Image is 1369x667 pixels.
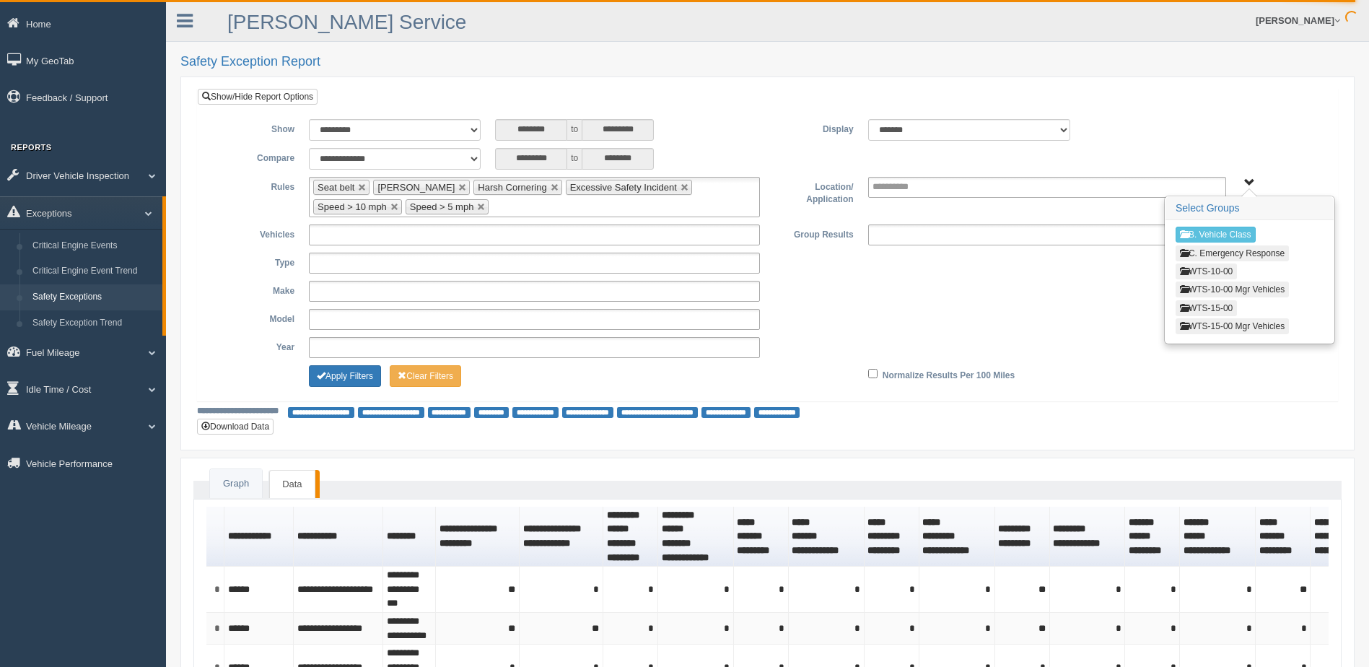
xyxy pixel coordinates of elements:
a: Critical Engine Events [26,233,162,259]
th: Sort column [789,507,865,567]
th: Sort column [603,507,658,567]
th: Sort column [658,507,734,567]
h2: Safety Exception Report [180,55,1355,69]
label: Show [209,119,302,136]
button: Change Filter Options [309,365,381,387]
a: Show/Hide Report Options [198,89,318,105]
a: Safety Exceptions [26,284,162,310]
a: Data [269,470,315,499]
label: Location/ Application [767,177,860,206]
button: WTS-10-00 Mgr Vehicles [1176,282,1289,297]
label: Type [209,253,302,270]
span: Speed > 10 mph [318,201,387,212]
th: Sort column [1050,507,1126,567]
th: Sort column [1180,507,1256,567]
th: Sort column [520,507,603,567]
a: [PERSON_NAME] Service [227,11,466,33]
label: Model [209,309,302,326]
label: Year [209,337,302,354]
button: B. Vehicle Class [1176,227,1256,243]
label: Rules [209,177,302,194]
th: Sort column [294,507,383,567]
button: WTS-15-00 Mgr Vehicles [1176,318,1289,334]
label: Group Results [767,224,860,242]
span: Speed > 5 mph [410,201,474,212]
label: Make [209,281,302,298]
span: Seat belt [318,182,354,193]
label: Compare [209,148,302,165]
th: Sort column [1125,507,1180,567]
span: to [567,148,582,170]
label: Normalize Results Per 100 Miles [883,365,1015,383]
th: Sort column [436,507,520,567]
button: C. Emergency Response [1176,245,1289,261]
span: Excessive Safety Incident [570,182,677,193]
th: Sort column [919,507,995,567]
th: Sort column [383,507,436,567]
a: Critical Engine Event Trend [26,258,162,284]
span: to [567,119,582,141]
button: Download Data [197,419,274,435]
label: Display [767,119,860,136]
th: Sort column [865,507,919,567]
th: Sort column [734,507,789,567]
span: [PERSON_NAME] [377,182,455,193]
a: Graph [210,469,262,499]
a: Safety Exception Trend [26,310,162,336]
th: Sort column [995,507,1050,567]
button: Change Filter Options [390,365,461,387]
h3: Select Groups [1165,197,1334,220]
span: Harsh Cornering [478,182,546,193]
th: Sort column [1256,507,1311,567]
button: WTS-15-00 [1176,300,1237,316]
button: WTS-10-00 [1176,263,1237,279]
th: Sort column [224,507,294,567]
label: Vehicles [209,224,302,242]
